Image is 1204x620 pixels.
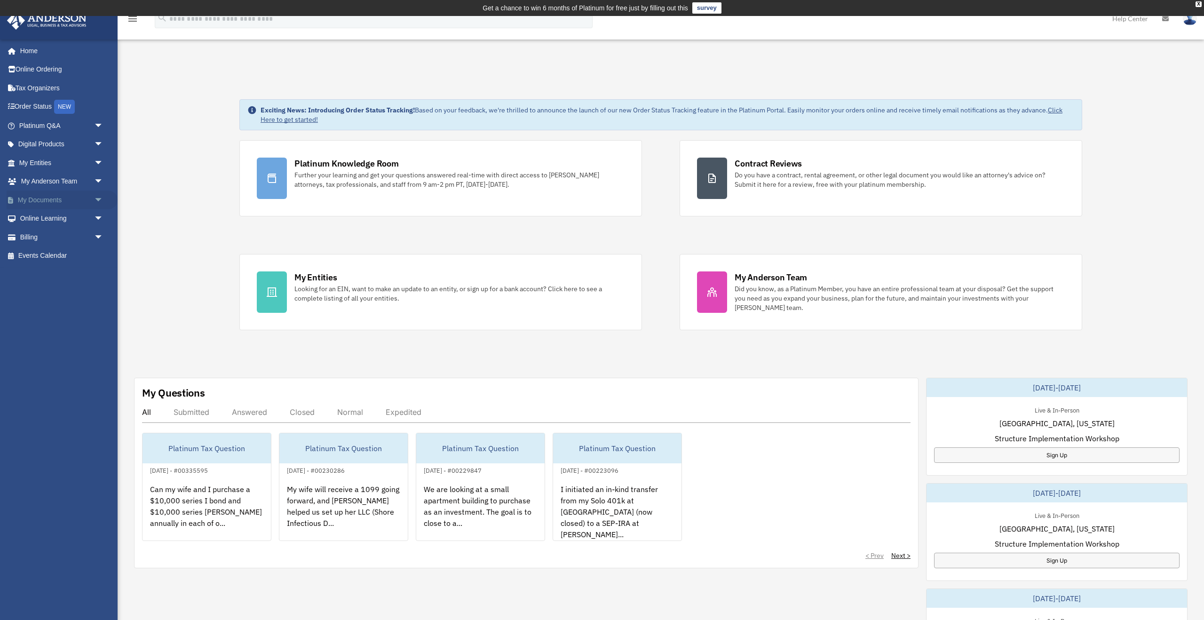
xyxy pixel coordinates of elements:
span: [GEOGRAPHIC_DATA], [US_STATE] [999,523,1115,534]
div: Submitted [174,407,209,417]
span: arrow_drop_down [94,191,113,210]
a: Platinum Tax Question[DATE] - #00223096I initiated an in-kind transfer from my Solo 401k at [GEOG... [553,433,682,541]
a: Sign Up [934,553,1180,568]
a: menu [127,16,138,24]
a: My Anderson Teamarrow_drop_down [7,172,118,191]
a: Billingarrow_drop_down [7,228,118,246]
span: arrow_drop_down [94,172,113,191]
span: arrow_drop_down [94,135,113,154]
div: My Questions [142,386,205,400]
div: Live & In-Person [1027,405,1087,414]
div: NEW [54,100,75,114]
a: Digital Productsarrow_drop_down [7,135,118,154]
div: Further your learning and get your questions answered real-time with direct access to [PERSON_NAM... [294,170,625,189]
div: Platinum Tax Question [553,433,681,463]
a: Next > [891,551,911,560]
div: Platinum Tax Question [279,433,408,463]
i: search [157,13,167,23]
a: Click Here to get started! [261,106,1062,124]
div: [DATE]-[DATE] [927,378,1187,397]
a: Online Learningarrow_drop_down [7,209,118,228]
div: Looking for an EIN, want to make an update to an entity, or sign up for a bank account? Click her... [294,284,625,303]
div: Platinum Tax Question [143,433,271,463]
i: menu [127,13,138,24]
div: Closed [290,407,315,417]
div: Get a chance to win 6 months of Platinum for free just by filling out this [483,2,688,14]
span: arrow_drop_down [94,209,113,229]
div: Live & In-Person [1027,510,1087,520]
div: [DATE] - #00335595 [143,465,215,475]
div: Can my wife and I purchase a $10,000 series I bond and $10,000 series [PERSON_NAME] annually in e... [143,476,271,549]
a: Events Calendar [7,246,118,265]
a: Tax Organizers [7,79,118,97]
div: My Anderson Team [735,271,807,283]
a: Platinum Tax Question[DATE] - #00229847We are looking at a small apartment building to purchase a... [416,433,545,541]
div: close [1196,1,1202,7]
div: Normal [337,407,363,417]
div: [DATE]-[DATE] [927,589,1187,608]
a: Online Ordering [7,60,118,79]
div: We are looking at a small apartment building to purchase as an investment. The goal is to close t... [416,476,545,549]
div: Platinum Tax Question [416,433,545,463]
a: My Entitiesarrow_drop_down [7,153,118,172]
div: Do you have a contract, rental agreement, or other legal document you would like an attorney's ad... [735,170,1065,189]
a: My Anderson Team Did you know, as a Platinum Member, you have an entire professional team at your... [680,254,1082,330]
div: Did you know, as a Platinum Member, you have an entire professional team at your disposal? Get th... [735,284,1065,312]
div: [DATE]-[DATE] [927,484,1187,502]
div: [DATE] - #00229847 [416,465,489,475]
div: Platinum Knowledge Room [294,158,399,169]
div: My Entities [294,271,337,283]
a: Platinum Tax Question[DATE] - #00335595Can my wife and I purchase a $10,000 series I bond and $10... [142,433,271,541]
a: Sign Up [934,447,1180,463]
div: [DATE] - #00230286 [279,465,352,475]
span: [GEOGRAPHIC_DATA], [US_STATE] [999,418,1115,429]
div: Contract Reviews [735,158,802,169]
img: User Pic [1183,12,1197,25]
a: Home [7,41,113,60]
img: Anderson Advisors Platinum Portal [4,11,89,30]
div: I initiated an in-kind transfer from my Solo 401k at [GEOGRAPHIC_DATA] (now closed) to a SEP-IRA ... [553,476,681,549]
strong: Exciting News: Introducing Order Status Tracking! [261,106,415,114]
a: Contract Reviews Do you have a contract, rental agreement, or other legal document you would like... [680,140,1082,216]
div: Based on your feedback, we're thrilled to announce the launch of our new Order Status Tracking fe... [261,105,1074,124]
span: arrow_drop_down [94,116,113,135]
a: survey [692,2,721,14]
a: Order StatusNEW [7,97,118,117]
span: arrow_drop_down [94,153,113,173]
div: Answered [232,407,267,417]
a: My Entities Looking for an EIN, want to make an update to an entity, or sign up for a bank accoun... [239,254,642,330]
div: My wife will receive a 1099 going forward, and [PERSON_NAME] helped us set up her LLC (Shore Infe... [279,476,408,549]
span: Structure Implementation Workshop [995,433,1119,444]
a: My Documentsarrow_drop_down [7,191,118,209]
div: [DATE] - #00223096 [553,465,626,475]
div: All [142,407,151,417]
a: Platinum Knowledge Room Further your learning and get your questions answered real-time with dire... [239,140,642,216]
a: Platinum Q&Aarrow_drop_down [7,116,118,135]
span: Structure Implementation Workshop [995,538,1119,549]
span: arrow_drop_down [94,228,113,247]
a: Platinum Tax Question[DATE] - #00230286My wife will receive a 1099 going forward, and [PERSON_NAM... [279,433,408,541]
div: Expedited [386,407,421,417]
